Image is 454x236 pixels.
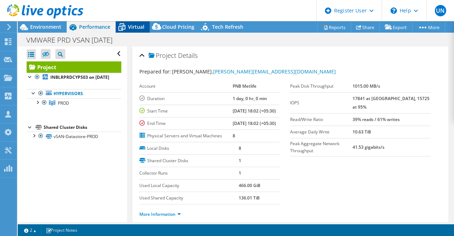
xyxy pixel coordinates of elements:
[139,145,239,152] label: Local Disks
[290,140,353,154] label: Peak Aggregate Network Throughput
[19,226,41,235] a: 2
[128,23,144,30] span: Virtual
[162,23,194,30] span: Cloud Pricing
[27,61,121,73] a: Project
[139,157,239,164] label: Shared Cluster Disks
[139,120,233,127] label: End Time
[353,83,380,89] b: 1015.00 MB/s
[139,83,233,90] label: Account
[27,132,121,141] a: vSAN-Datastore-PROD
[353,129,371,135] b: 10.63 TiB
[27,98,121,108] a: PROD
[290,128,353,136] label: Average Daily Write
[239,158,241,164] b: 1
[290,116,353,123] label: Read/Write Ratio
[139,170,239,177] label: Collector Runs
[212,23,243,30] span: Tech Refresh
[139,132,233,139] label: Physical Servers and Virtual Machines
[58,100,69,106] span: PROD
[290,99,353,106] label: IOPS
[239,195,260,201] b: 136.01 TiB
[412,22,445,33] a: More
[139,211,181,217] a: More Information
[149,52,176,59] span: Project
[50,74,109,80] b: INBLRPRDCYPS03 on [DATE]
[353,116,400,122] b: 39% reads / 61% writes
[27,73,121,82] a: INBLRPRDCYPS03 on [DATE]
[139,68,171,75] label: Prepared for:
[353,95,430,110] b: 17841 at [GEOGRAPHIC_DATA], 15725 at 95%
[233,120,276,126] b: [DATE] 18:02 (+05:30)
[172,68,336,75] span: [PERSON_NAME],
[139,108,233,115] label: Start Time
[213,68,336,75] a: [PERSON_NAME][EMAIL_ADDRESS][DOMAIN_NAME]
[79,23,110,30] span: Performance
[239,170,241,176] b: 1
[233,133,235,139] b: 8
[233,95,267,101] b: 1 day, 0 hr, 0 min
[233,83,256,89] b: PNB Metlife
[239,145,241,151] b: 8
[44,123,121,132] div: Shared Cluster Disks
[435,5,446,16] span: UN
[41,226,82,235] a: Project Notes
[239,182,260,188] b: 466.00 GiB
[30,23,61,30] span: Environment
[178,51,198,60] span: Details
[23,36,123,44] h1: VMWARE PRD VSAN [DATE]
[290,83,353,90] label: Peak Disk Throughput
[351,22,380,33] a: Share
[139,95,233,102] label: Duration
[317,22,351,33] a: Reports
[353,144,384,150] b: 41.53 gigabits/s
[139,194,239,202] label: Used Shared Capacity
[380,22,413,33] a: Export
[233,108,276,114] b: [DATE] 18:02 (+05:30)
[139,182,239,189] label: Used Local Capacity
[27,89,121,98] a: Hypervisors
[391,7,397,14] svg: \n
